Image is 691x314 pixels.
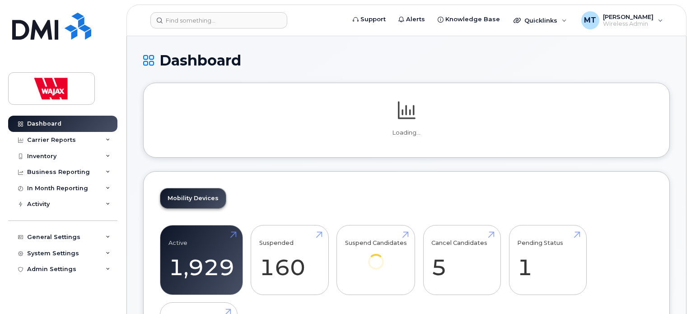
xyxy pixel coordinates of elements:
a: Suspended 160 [259,230,320,290]
a: Cancel Candidates 5 [431,230,492,290]
a: Suspend Candidates [345,230,407,282]
a: Active 1,929 [168,230,234,290]
a: Pending Status 1 [517,230,578,290]
h1: Dashboard [143,52,670,68]
a: Mobility Devices [160,188,226,208]
p: Loading... [160,129,653,137]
